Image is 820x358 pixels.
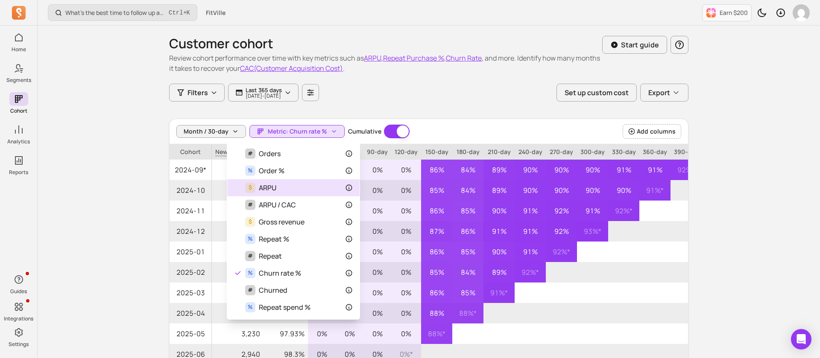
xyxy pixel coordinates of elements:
span: $ [245,217,255,227]
span: Orders [259,148,281,159]
div: Open Intercom Messenger [791,329,811,349]
span: ARPU [259,183,276,193]
span: ARPU / CAC [259,200,296,210]
span: Churn rate % [259,268,301,278]
span: Repeat spend % [259,302,310,312]
span: % [245,166,255,176]
span: Metric: Churn rate % [268,127,327,136]
span: Repeat % [259,234,289,244]
span: Repeat [259,251,282,261]
span: % [245,302,255,312]
span: Order % [259,166,284,176]
button: Metric: Churn rate % [249,125,345,138]
div: Metric: Churn rate % [227,141,360,320]
span: Churned [259,285,287,295]
span: # [245,148,255,159]
span: % [245,268,255,278]
span: # [245,285,255,295]
span: # [245,200,255,210]
span: % [245,234,255,244]
span: # [245,251,255,261]
span: Gross revenue [259,217,305,227]
span: $ [245,183,255,193]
